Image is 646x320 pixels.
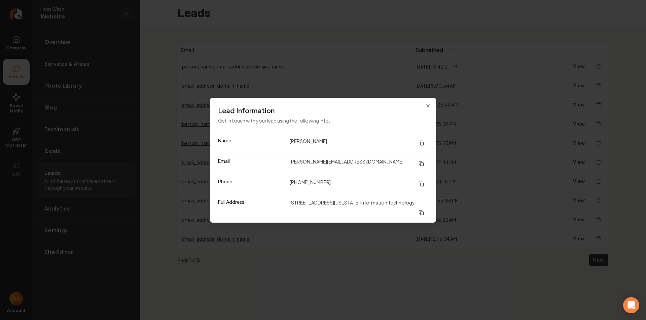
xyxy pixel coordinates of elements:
dd: [PHONE_NUMBER] [290,178,428,190]
p: Get in touch with your lead using the following info. [218,117,428,125]
dt: Email [218,157,284,170]
dt: Name [218,137,284,149]
dd: [PERSON_NAME] [290,137,428,149]
dt: Full Address [218,198,284,219]
dd: [STREET_ADDRESS][US_STATE] Information Technology [290,198,428,219]
dt: Phone [218,178,284,190]
h3: Lead Information [218,106,428,115]
dd: [PERSON_NAME][EMAIL_ADDRESS][DOMAIN_NAME] [290,157,428,170]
